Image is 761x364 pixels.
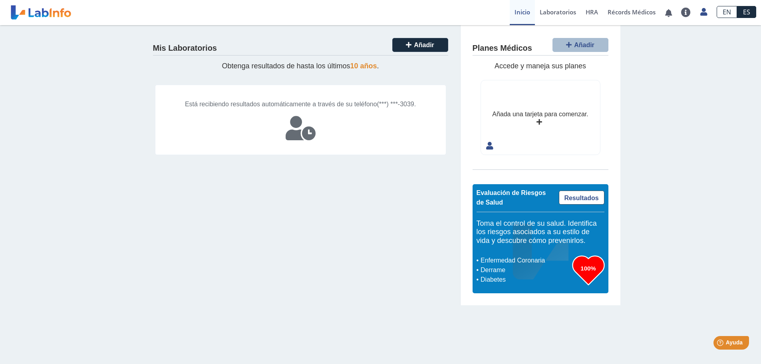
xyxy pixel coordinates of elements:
[473,44,532,53] h4: Planes Médicos
[495,62,586,70] span: Accede y maneja sus planes
[717,6,737,18] a: EN
[350,62,377,70] span: 10 años
[586,8,598,16] span: HRA
[222,62,379,70] span: Obtenga resultados de hasta los últimos .
[477,189,546,206] span: Evaluación de Riesgos de Salud
[737,6,756,18] a: ES
[479,256,572,265] li: Enfermedad Coronaria
[477,219,604,245] h5: Toma el control de su salud. Identifica los riesgos asociados a su estilo de vida y descubre cómo...
[479,265,572,275] li: Derrame
[690,333,752,355] iframe: Help widget launcher
[185,101,377,107] span: Está recibiendo resultados automáticamente a través de su teléfono
[153,44,217,53] h4: Mis Laboratorios
[572,263,604,273] h3: 100%
[492,109,588,119] div: Añada una tarjeta para comenzar.
[574,42,594,48] span: Añadir
[479,275,572,284] li: Diabetes
[414,42,434,48] span: Añadir
[392,38,448,52] button: Añadir
[559,191,604,205] a: Resultados
[552,38,608,52] button: Añadir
